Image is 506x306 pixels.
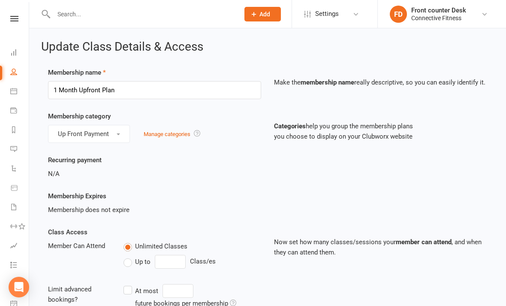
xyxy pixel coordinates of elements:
strong: Categories [274,122,306,130]
div: Member Can Attend [42,241,117,251]
a: Payments [10,102,30,121]
label: Membership category [48,111,111,121]
span: Settings [315,4,339,24]
div: FD [390,6,407,23]
label: Membership Expires [48,191,106,201]
p: Make the really descriptive, so you can easily identify it. [274,77,487,88]
p: Now set how many classes/sessions your , and when they can attend them. [274,237,487,258]
label: Membership name [48,67,106,78]
label: Class Access [48,227,87,237]
div: At most [135,286,158,296]
p: help you group the membership plans you choose to display on your Clubworx website [274,121,487,142]
span: Add [259,11,270,18]
label: Recurring payment [48,155,102,165]
a: Assessments [10,237,30,256]
a: People [10,63,30,82]
div: Open Intercom Messenger [9,277,29,297]
a: Dashboard [10,44,30,63]
button: Up Front Payment [48,125,130,143]
span: Unlimited Classes [135,241,187,250]
span: Up Front Payment [58,130,109,138]
a: Product Sales [10,179,30,198]
strong: member can attend [396,238,452,246]
div: Connective Fitness [411,14,466,22]
a: Manage categories [144,131,190,137]
a: What's New [10,276,30,295]
span: Membership does not expire [48,206,130,214]
span: Up to [135,257,151,266]
strong: membership name [301,79,354,86]
div: Limit advanced bookings? [42,284,117,305]
input: Search... [51,8,233,20]
div: N/A [48,169,261,179]
div: Class/es [123,255,261,269]
button: Add [244,7,281,21]
a: Calendar [10,82,30,102]
input: At mostfuture bookings per membership [163,284,193,298]
div: Front counter Desk [411,6,466,14]
h2: Update Class Details & Access [41,40,494,54]
a: Reports [10,121,30,140]
input: Enter membership name [48,81,261,99]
